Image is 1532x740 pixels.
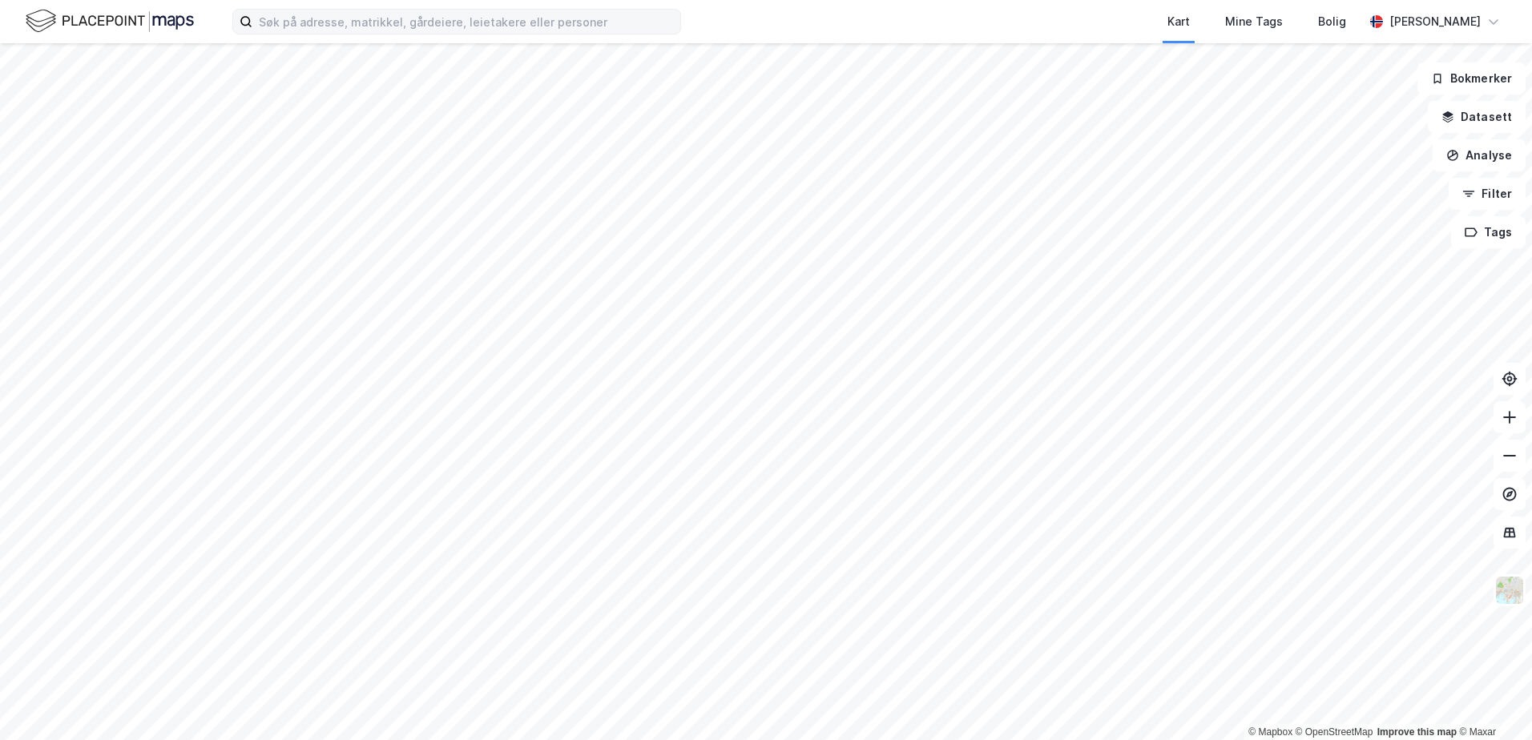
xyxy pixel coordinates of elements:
button: Bokmerker [1417,62,1526,95]
button: Tags [1451,216,1526,248]
div: Mine Tags [1225,12,1283,31]
div: [PERSON_NAME] [1389,12,1481,31]
a: Mapbox [1248,726,1292,738]
div: Kart [1167,12,1190,31]
img: Z [1494,575,1525,605]
button: Filter [1449,178,1526,210]
img: logo.f888ab2527a4732fd821a326f86c7f29.svg [26,7,194,35]
div: Bolig [1318,12,1346,31]
a: OpenStreetMap [1296,726,1373,738]
iframe: Chat Widget [1452,663,1532,740]
a: Improve this map [1377,726,1457,738]
button: Datasett [1428,101,1526,133]
button: Analyse [1433,139,1526,171]
div: Kontrollprogram for chat [1452,663,1532,740]
input: Søk på adresse, matrikkel, gårdeiere, leietakere eller personer [252,10,680,34]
